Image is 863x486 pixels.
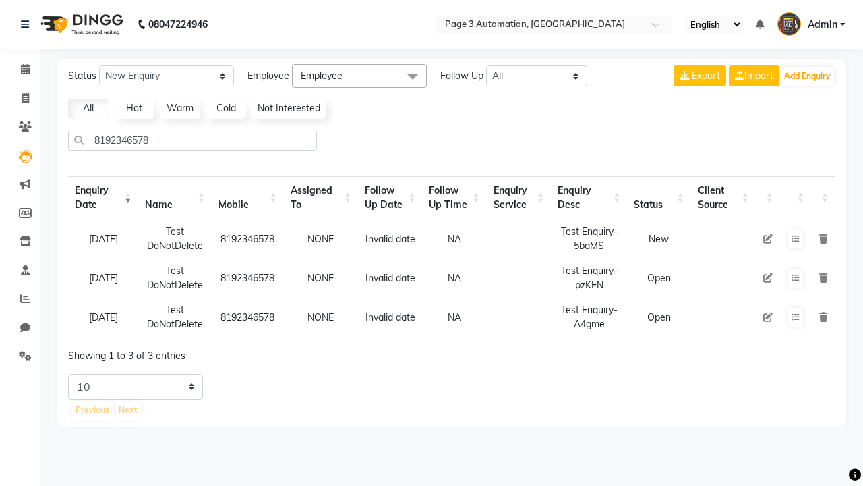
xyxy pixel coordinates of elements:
[212,176,284,219] th: Mobile : activate to sort column ascending
[422,259,486,298] td: NA
[284,176,358,219] th: Assigned To : activate to sort column ascending
[115,401,141,420] button: Next
[206,99,246,119] a: Cold
[627,259,690,298] td: Open
[627,298,690,337] td: Open
[551,176,627,219] th: Enquiry Desc: activate to sort column ascending
[212,219,284,259] td: 8192346578
[487,176,552,219] th: Enquiry Service : activate to sort column ascending
[284,259,358,298] td: NONE
[756,176,780,219] th: : activate to sort column ascending
[284,219,358,259] td: NONE
[138,259,212,298] td: Test DoNotDelete
[558,264,620,292] div: Test Enquiry-pzKEN
[284,298,358,337] td: NONE
[68,99,109,119] a: All
[68,130,317,151] input: Search Enquiry By Name & Number
[358,298,422,337] td: Invalid date
[68,176,138,219] th: Enquiry Date: activate to sort column ascending
[160,99,200,119] a: Warm
[691,176,756,219] th: Client Source: activate to sort column ascending
[68,298,138,337] td: [DATE]
[627,176,690,219] th: Status: activate to sort column ascending
[729,65,779,86] a: Import
[114,99,154,119] a: Hot
[422,298,486,337] td: NA
[781,67,834,86] button: Add Enquiry
[68,219,138,259] td: [DATE]
[247,69,289,83] span: Employee
[148,5,208,43] b: 08047224946
[358,259,422,298] td: Invalid date
[68,69,96,83] span: Status
[72,401,113,420] button: Previous
[808,18,837,32] span: Admin
[301,70,343,82] span: Employee
[558,225,620,253] div: Test Enquiry-5baMS
[780,176,811,219] th: : activate to sort column ascending
[627,219,690,259] td: New
[422,176,486,219] th: Follow Up Time : activate to sort column ascending
[138,176,212,219] th: Name: activate to sort column ascending
[212,259,284,298] td: 8192346578
[811,176,835,219] th: : activate to sort column ascending
[422,219,486,259] td: NA
[358,219,422,259] td: Invalid date
[674,65,726,86] button: Export
[440,69,483,83] span: Follow Up
[34,5,127,43] img: logo
[692,70,720,82] span: Export
[68,341,376,363] div: Showing 1 to 3 of 3 entries
[212,298,284,337] td: 8192346578
[68,259,138,298] td: [DATE]
[138,219,212,259] td: Test DoNotDelete
[777,12,801,36] img: Admin
[558,303,620,331] div: Test Enquiry-A4gme
[251,99,326,119] a: Not Interested
[138,298,212,337] td: Test DoNotDelete
[358,176,422,219] th: Follow Up Date: activate to sort column ascending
